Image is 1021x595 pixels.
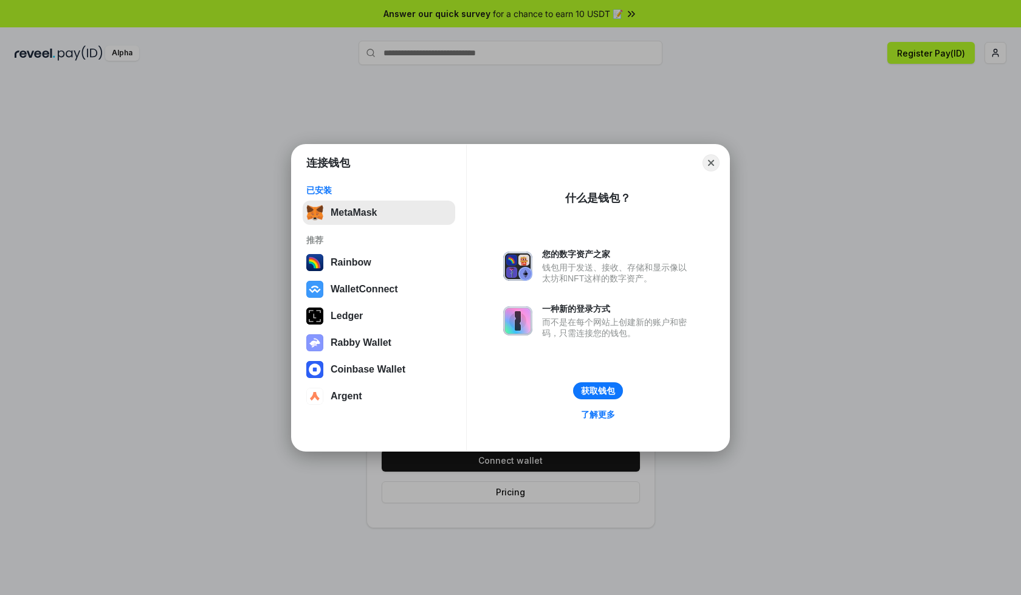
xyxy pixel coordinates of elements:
[503,252,532,281] img: svg+xml,%3Csvg%20xmlns%3D%22http%3A%2F%2Fwww.w3.org%2F2000%2Fsvg%22%20fill%3D%22none%22%20viewBox...
[331,257,371,268] div: Rainbow
[306,388,323,405] img: svg+xml,%3Csvg%20width%3D%2228%22%20height%3D%2228%22%20viewBox%3D%220%200%2028%2028%22%20fill%3D...
[303,277,455,301] button: WalletConnect
[306,308,323,325] img: svg+xml,%3Csvg%20xmlns%3D%22http%3A%2F%2Fwww.w3.org%2F2000%2Fsvg%22%20width%3D%2228%22%20height%3...
[574,407,622,422] a: 了解更多
[306,156,350,170] h1: 连接钱包
[542,303,693,314] div: 一种新的登录方式
[303,384,455,408] button: Argent
[306,361,323,378] img: svg+xml,%3Csvg%20width%3D%2228%22%20height%3D%2228%22%20viewBox%3D%220%200%2028%2028%22%20fill%3D...
[306,334,323,351] img: svg+xml,%3Csvg%20xmlns%3D%22http%3A%2F%2Fwww.w3.org%2F2000%2Fsvg%22%20fill%3D%22none%22%20viewBox...
[303,304,455,328] button: Ledger
[303,250,455,275] button: Rainbow
[306,254,323,271] img: svg+xml,%3Csvg%20width%3D%22120%22%20height%3D%22120%22%20viewBox%3D%220%200%20120%20120%22%20fil...
[331,284,398,295] div: WalletConnect
[303,357,455,382] button: Coinbase Wallet
[331,391,362,402] div: Argent
[542,249,693,260] div: 您的数字资产之家
[331,207,377,218] div: MetaMask
[703,154,720,171] button: Close
[542,317,693,339] div: 而不是在每个网站上创建新的账户和密码，只需连接您的钱包。
[306,235,452,246] div: 推荐
[331,311,363,322] div: Ledger
[573,382,623,399] button: 获取钱包
[306,185,452,196] div: 已安装
[306,281,323,298] img: svg+xml,%3Csvg%20width%3D%2228%22%20height%3D%2228%22%20viewBox%3D%220%200%2028%2028%22%20fill%3D...
[331,364,405,375] div: Coinbase Wallet
[542,262,693,284] div: 钱包用于发送、接收、存储和显示像以太坊和NFT这样的数字资产。
[303,201,455,225] button: MetaMask
[581,409,615,420] div: 了解更多
[331,337,391,348] div: Rabby Wallet
[503,306,532,335] img: svg+xml,%3Csvg%20xmlns%3D%22http%3A%2F%2Fwww.w3.org%2F2000%2Fsvg%22%20fill%3D%22none%22%20viewBox...
[565,191,631,205] div: 什么是钱包？
[581,385,615,396] div: 获取钱包
[303,331,455,355] button: Rabby Wallet
[306,204,323,221] img: svg+xml,%3Csvg%20fill%3D%22none%22%20height%3D%2233%22%20viewBox%3D%220%200%2035%2033%22%20width%...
